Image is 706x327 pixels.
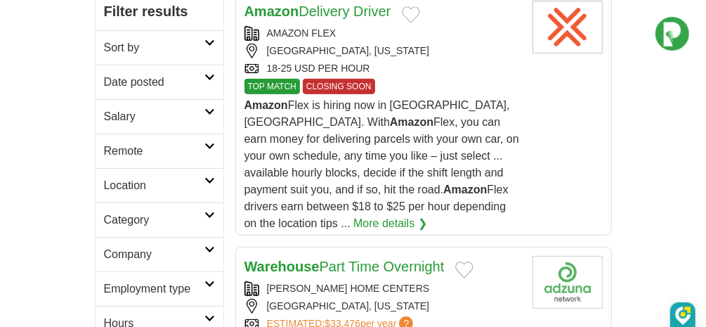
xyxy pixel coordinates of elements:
div: [GEOGRAPHIC_DATA], [US_STATE] [244,44,521,58]
div: [GEOGRAPHIC_DATA], [US_STATE] [244,299,521,314]
a: Location [96,168,223,203]
div: 18-25 USD PER HOUR [244,61,521,76]
a: Employment type [96,271,223,306]
a: Salary [96,99,223,134]
a: Date posted [96,65,223,99]
a: Sort by [96,30,223,65]
h2: Employment type [104,281,204,297]
h2: Sort by [104,39,204,56]
strong: Amazon [244,4,299,19]
img: DzVsEph+IJtmAAAAAElFTkSuQmCC [675,307,691,326]
span: CLOSING SOON [303,79,375,94]
strong: Amazon [443,184,487,195]
img: Company logo [532,256,603,309]
img: Amazon Flex logo [532,1,603,53]
div: [PERSON_NAME] HOME CENTERS [244,281,521,296]
a: Company [96,237,223,271]
a: AMAZON FLEX [267,27,336,39]
a: WarehousePart Time Overnight [244,259,445,274]
a: Category [96,203,223,237]
strong: Warehouse [244,259,320,274]
h2: Category [104,212,204,229]
h2: Date posted [104,74,204,91]
a: AmazonDelivery Driver [244,4,391,19]
span: TOP MATCH [244,79,300,94]
button: Add to favorite jobs [402,6,420,23]
h2: Remote [104,143,204,160]
strong: Amazon [244,99,288,111]
strong: Amazon [390,116,433,128]
h2: Company [104,246,204,263]
h2: Location [104,177,204,194]
button: Add to favorite jobs [455,262,473,278]
a: Remote [96,134,223,168]
span: Flex is hiring now in [GEOGRAPHIC_DATA], [GEOGRAPHIC_DATA]. With Flex, you can earn money for del... [244,99,519,229]
a: More details ❯ [353,215,427,232]
h2: Salary [104,108,204,125]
